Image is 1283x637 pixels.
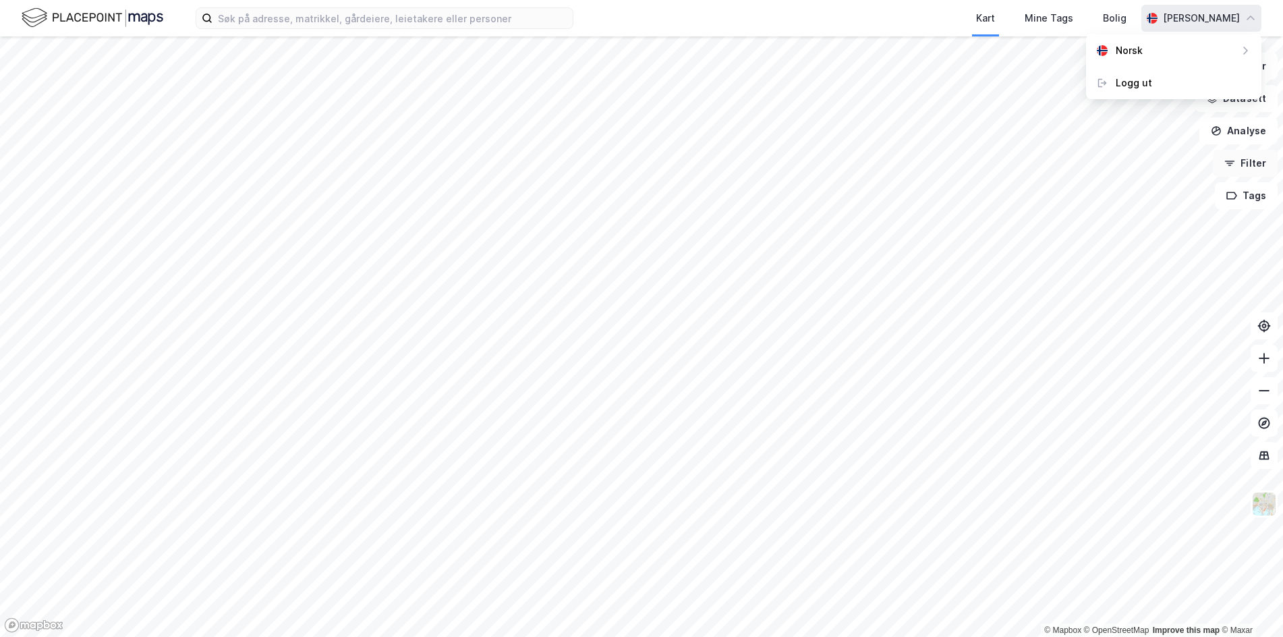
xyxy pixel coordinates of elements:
a: Improve this map [1153,626,1220,635]
div: Logg ut [1116,75,1152,91]
a: Mapbox homepage [4,617,63,633]
div: Norsk [1116,43,1143,59]
button: Filter [1213,150,1278,177]
div: Kontrollprogram for chat [1216,572,1283,637]
button: Tags [1215,182,1278,209]
div: Bolig [1103,10,1127,26]
input: Søk på adresse, matrikkel, gårdeiere, leietakere eller personer [212,8,573,28]
a: OpenStreetMap [1084,626,1149,635]
a: Mapbox [1044,626,1081,635]
button: Analyse [1199,117,1278,144]
img: Z [1251,491,1277,517]
div: Kart [976,10,995,26]
iframe: Chat Widget [1216,572,1283,637]
div: Mine Tags [1025,10,1073,26]
div: [PERSON_NAME] [1163,10,1240,26]
img: logo.f888ab2527a4732fd821a326f86c7f29.svg [22,6,163,30]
